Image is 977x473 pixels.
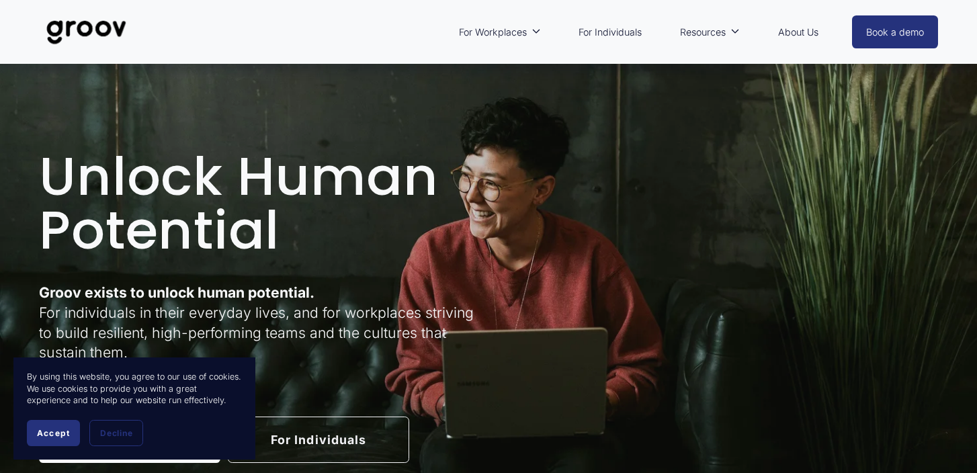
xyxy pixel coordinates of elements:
[27,420,80,446] button: Accept
[771,17,825,48] a: About Us
[89,420,143,446] button: Decline
[37,428,70,438] span: Accept
[39,10,134,54] img: Groov | Unlock Human Potential at Work and in Life
[459,24,527,41] span: For Workplaces
[452,17,548,48] a: folder dropdown
[680,24,726,41] span: Resources
[39,150,484,259] h1: Unlock Human Potential
[100,428,132,438] span: Decline
[27,371,242,406] p: By using this website, you agree to our use of cookies. We use cookies to provide you with a grea...
[852,15,938,48] a: Book a demo
[673,17,747,48] a: folder dropdown
[228,417,409,463] a: For Individuals
[39,284,314,301] strong: Groov exists to unlock human potential.
[13,357,255,460] section: Cookie banner
[572,17,648,48] a: For Individuals
[39,283,484,363] p: For individuals in their everyday lives, and for workplaces striving to build resilient, high-per...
